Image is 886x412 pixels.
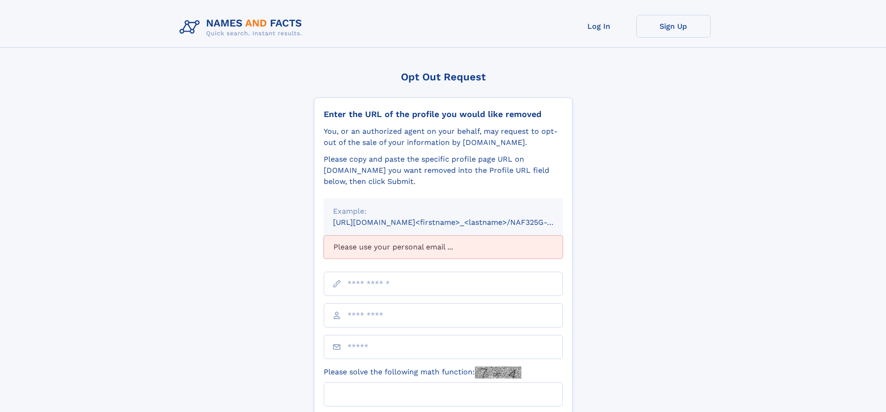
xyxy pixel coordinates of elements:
img: Logo Names and Facts [176,15,310,40]
label: Please solve the following math function: [324,366,521,379]
div: Please copy and paste the specific profile page URL on [DOMAIN_NAME] you want removed into the Pr... [324,154,563,187]
small: [URL][DOMAIN_NAME]<firstname>_<lastname>/NAF325G-xxxxxxxx [333,218,580,227]
a: Log In [562,15,636,38]
div: You, or an authorized agent on your behalf, may request to opt-out of the sale of your informatio... [324,126,563,148]
div: Opt Out Request [314,71,573,83]
div: Example: [333,206,553,217]
div: Please use your personal email ... [324,235,563,259]
a: Sign Up [636,15,711,38]
div: Enter the URL of the profile you would like removed [324,109,563,119]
